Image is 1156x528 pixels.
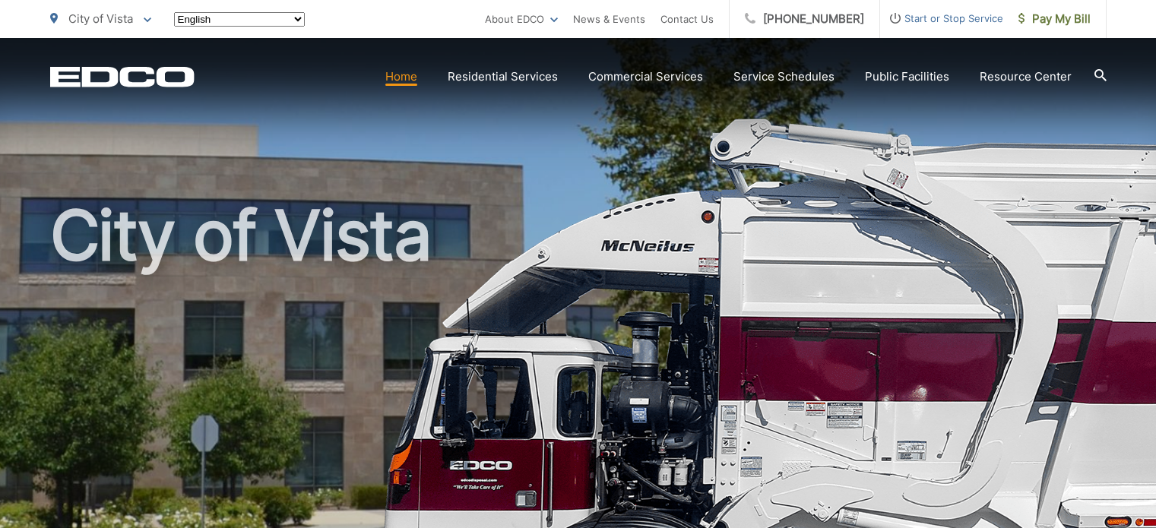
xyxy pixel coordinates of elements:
a: News & Events [573,10,645,28]
span: City of Vista [68,11,133,26]
a: Public Facilities [865,68,949,86]
a: Commercial Services [588,68,703,86]
a: About EDCO [485,10,558,28]
a: Residential Services [448,68,558,86]
a: Service Schedules [733,68,835,86]
a: Contact Us [660,10,714,28]
a: EDCD logo. Return to the homepage. [50,66,195,87]
span: Pay My Bill [1018,10,1091,28]
a: Home [385,68,417,86]
a: Resource Center [980,68,1072,86]
select: Select a language [174,12,305,27]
